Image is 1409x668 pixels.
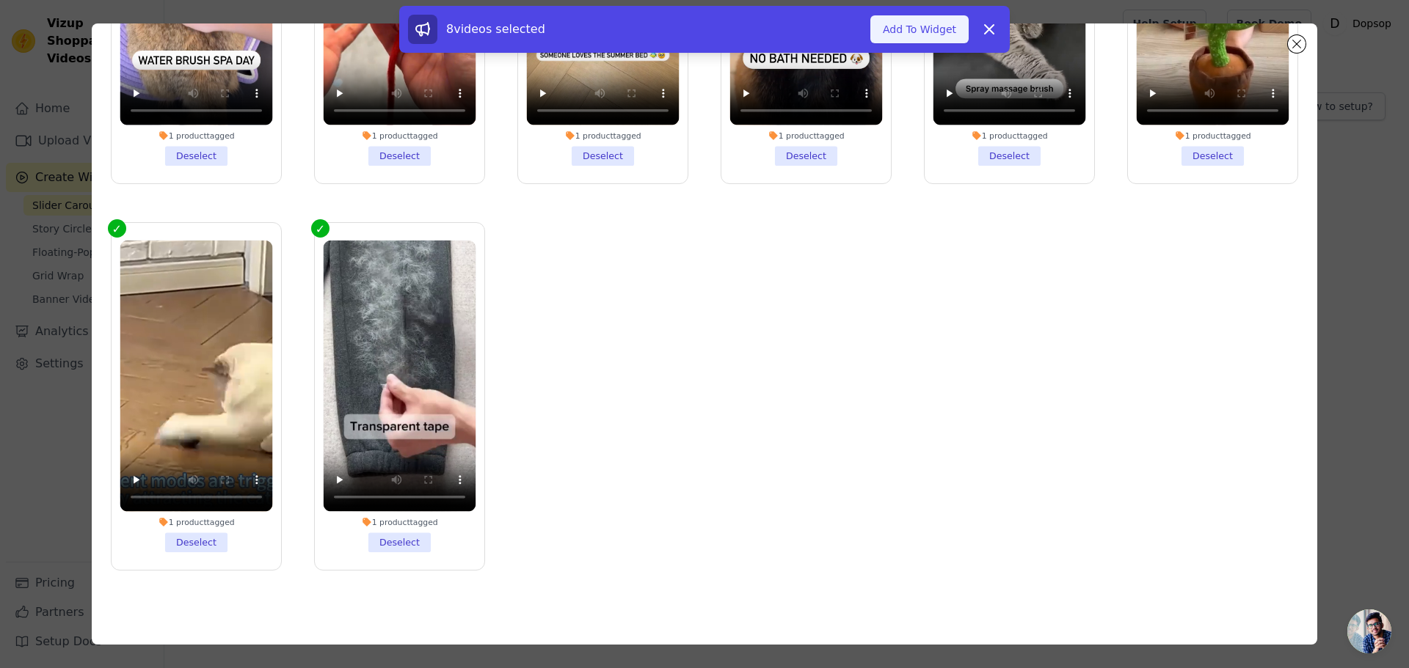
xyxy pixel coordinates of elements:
span: 8 videos selected [446,22,545,36]
div: 1 product tagged [323,131,476,141]
div: 1 product tagged [120,131,272,141]
div: 1 product tagged [933,131,1086,141]
div: 1 product tagged [1137,131,1289,141]
div: 1 product tagged [323,516,476,526]
div: 1 product tagged [120,516,272,526]
div: 1 product tagged [730,131,883,141]
div: Open chat [1347,609,1391,653]
div: 1 product tagged [526,131,679,141]
button: Add To Widget [870,15,969,43]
